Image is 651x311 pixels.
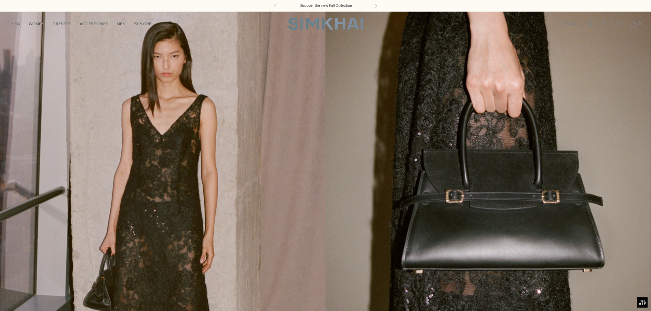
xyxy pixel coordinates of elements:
[11,16,21,31] a: NEW
[583,17,597,31] a: Open search modal
[299,3,352,9] a: Discover the new Fall Collection
[134,16,151,31] a: EXPLORE
[117,16,125,31] a: MEN
[626,17,640,31] a: Open cart modal
[29,16,44,31] a: WOMEN
[637,20,643,27] span: 0
[598,17,611,31] a: Go to the account page
[80,16,108,31] a: ACCESSORIES
[288,17,363,30] a: SIMKHAI
[53,16,71,31] a: DRESSES
[612,17,626,31] a: Wishlist
[563,16,581,31] button: USD $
